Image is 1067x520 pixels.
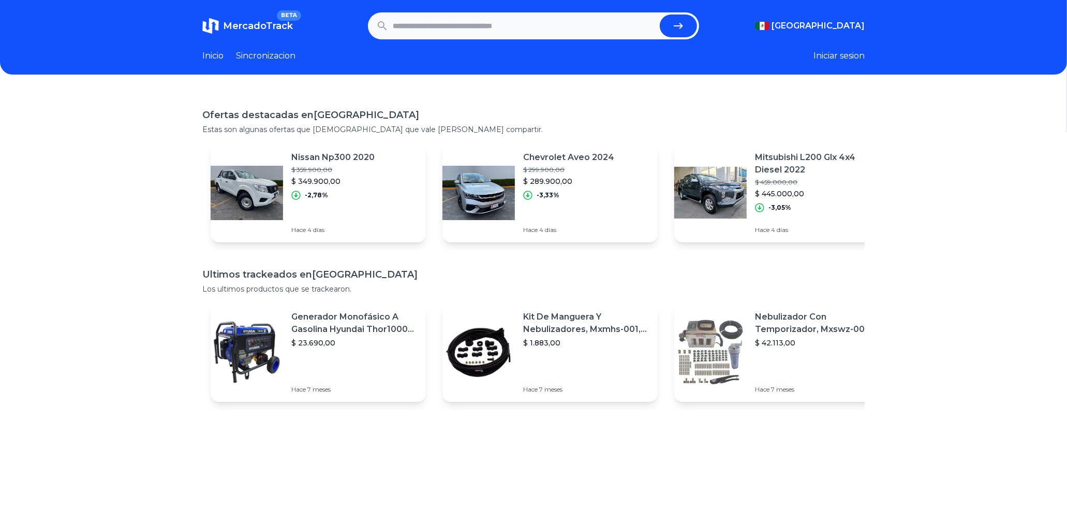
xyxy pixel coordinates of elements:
img: Featured image [674,316,747,388]
a: Featured imageMitsubishi L200 Glx 4x4 Diesel 2022$ 459.000,00$ 445.000,00-3,05%Hace 4 días [674,143,890,242]
p: Nissan Np300 2020 [291,151,375,164]
a: Sincronizacion [236,50,295,62]
img: Featured image [674,156,747,229]
img: Featured image [442,156,515,229]
p: $ 299.900,00 [523,166,614,174]
p: Nebulizador Con Temporizador, Mxswz-009, 50m, 40 Boquillas [755,311,881,336]
a: Featured imageNebulizador Con Temporizador, Mxswz-009, 50m, 40 Boquillas$ 42.113,00Hace 7 meses [674,302,890,402]
a: Inicio [202,50,224,62]
p: Hace 4 días [291,226,375,234]
p: Hace 4 días [755,226,881,234]
p: -2,78% [305,191,328,199]
p: $ 359.900,00 [291,166,375,174]
p: Generador Monofásico A Gasolina Hyundai Thor10000 P 11.5 Kw [291,311,418,336]
p: Estas son algunas ofertas que [DEMOGRAPHIC_DATA] que vale [PERSON_NAME] compartir. [202,124,865,135]
p: $ 23.690,00 [291,338,418,348]
p: $ 42.113,00 [755,338,881,348]
span: BETA [277,10,301,21]
p: $ 1.883,00 [523,338,649,348]
span: MercadoTrack [223,20,293,32]
span: [GEOGRAPHIC_DATA] [772,20,865,32]
p: Los ultimos productos que se trackearon. [202,284,865,294]
img: Featured image [211,156,283,229]
p: $ 459.000,00 [755,178,881,186]
img: Featured image [442,316,515,388]
p: $ 289.900,00 [523,176,614,186]
button: Iniciar sesion [813,50,865,62]
h1: Ofertas destacadas en [GEOGRAPHIC_DATA] [202,108,865,122]
a: MercadoTrackBETA [202,18,293,34]
p: Hace 4 días [523,226,614,234]
a: Featured imageNissan Np300 2020$ 359.900,00$ 349.900,00-2,78%Hace 4 días [211,143,426,242]
a: Featured imageChevrolet Aveo 2024$ 299.900,00$ 289.900,00-3,33%Hace 4 días [442,143,658,242]
img: MercadoTrack [202,18,219,34]
img: Featured image [211,316,283,388]
a: Featured imageGenerador Monofásico A Gasolina Hyundai Thor10000 P 11.5 Kw$ 23.690,00Hace 7 meses [211,302,426,402]
p: Hace 7 meses [755,385,881,394]
p: Hace 7 meses [523,385,649,394]
p: Hace 7 meses [291,385,418,394]
p: -3,33% [537,191,559,199]
p: Kit De Manguera Y Nebulizadores, Mxmhs-001, 6m, 6 Tees, 8 Bo [523,311,649,336]
p: -3,05% [768,204,791,212]
p: Chevrolet Aveo 2024 [523,151,614,164]
a: Featured imageKit De Manguera Y Nebulizadores, Mxmhs-001, 6m, 6 Tees, 8 Bo$ 1.883,00Hace 7 meses [442,302,658,402]
p: $ 349.900,00 [291,176,375,186]
h1: Ultimos trackeados en [GEOGRAPHIC_DATA] [202,267,865,282]
img: Mexico [755,22,769,30]
p: Mitsubishi L200 Glx 4x4 Diesel 2022 [755,151,881,176]
button: [GEOGRAPHIC_DATA] [755,20,865,32]
p: $ 445.000,00 [755,189,881,199]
